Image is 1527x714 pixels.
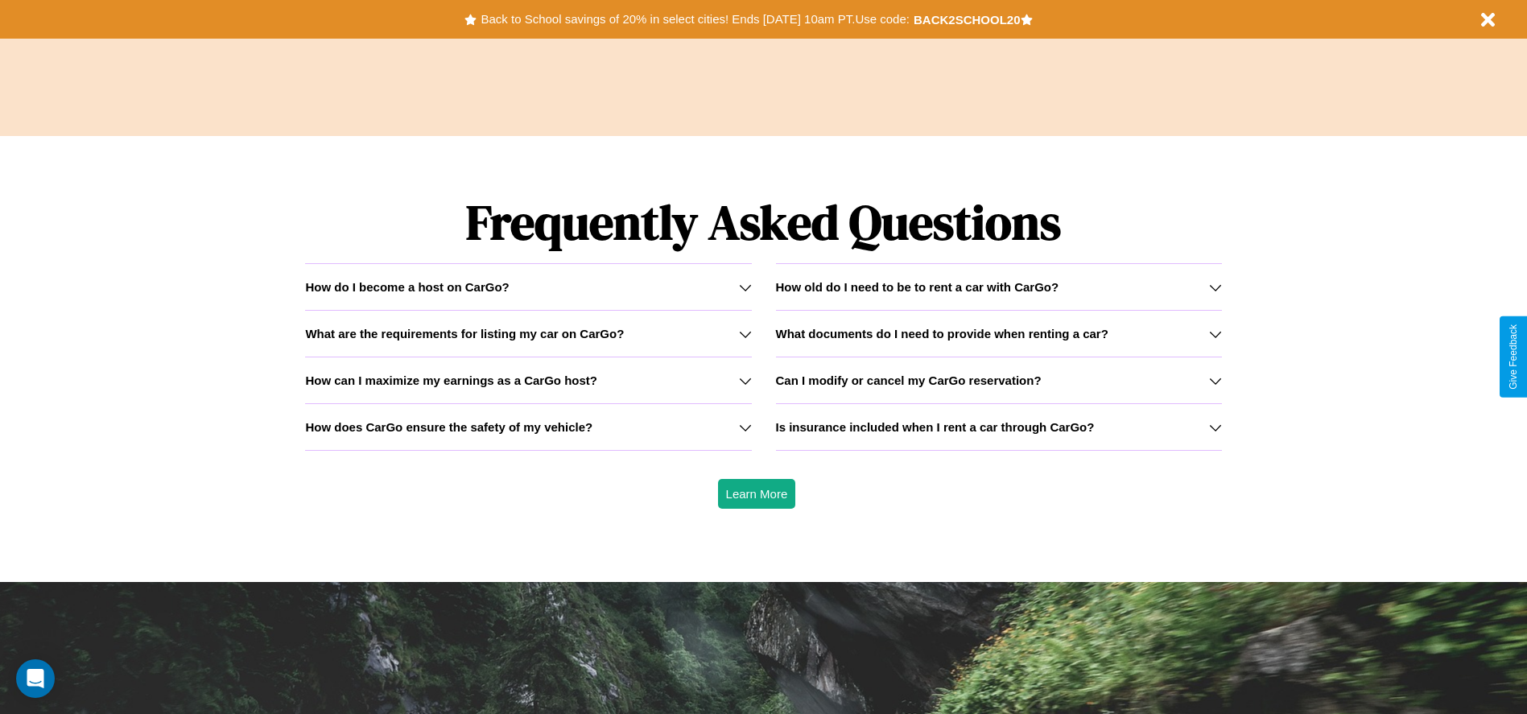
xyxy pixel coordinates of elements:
[305,327,624,340] h3: What are the requirements for listing my car on CarGo?
[477,8,913,31] button: Back to School savings of 20% in select cities! Ends [DATE] 10am PT.Use code:
[718,479,796,509] button: Learn More
[305,181,1221,263] h1: Frequently Asked Questions
[1508,324,1519,390] div: Give Feedback
[914,13,1021,27] b: BACK2SCHOOL20
[776,374,1042,387] h3: Can I modify or cancel my CarGo reservation?
[16,659,55,698] div: Open Intercom Messenger
[776,280,1059,294] h3: How old do I need to be to rent a car with CarGo?
[305,374,597,387] h3: How can I maximize my earnings as a CarGo host?
[776,327,1108,340] h3: What documents do I need to provide when renting a car?
[776,420,1095,434] h3: Is insurance included when I rent a car through CarGo?
[305,280,509,294] h3: How do I become a host on CarGo?
[305,420,592,434] h3: How does CarGo ensure the safety of my vehicle?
